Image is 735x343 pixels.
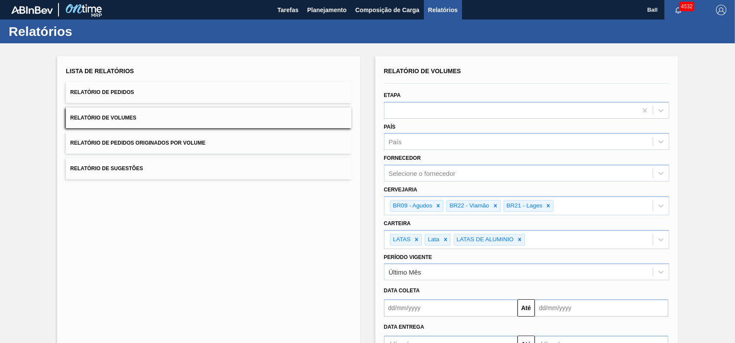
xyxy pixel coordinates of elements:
[66,158,351,179] button: Relatório de Sugestões
[389,269,421,276] div: Último Mês
[307,5,347,15] span: Planejamento
[425,234,440,245] div: Lata
[384,124,396,130] label: País
[517,299,535,317] button: Até
[66,107,351,129] button: Relatório de Volumes
[447,201,490,211] div: BR22 - Viamão
[390,201,434,211] div: BR09 - Agudos
[70,140,205,146] span: Relatório de Pedidos Originados por Volume
[277,5,299,15] span: Tarefas
[384,155,421,161] label: Fornecedor
[389,138,402,146] div: País
[384,254,432,260] label: Período Vigente
[70,89,134,95] span: Relatório de Pedidos
[384,187,417,193] label: Cervejaria
[66,133,351,154] button: Relatório de Pedidos Originados por Volume
[66,82,351,103] button: Relatório de Pedidos
[664,4,692,16] button: Notificações
[428,5,458,15] span: Relatórios
[390,234,412,245] div: LATAS
[70,115,136,121] span: Relatório de Volumes
[384,288,420,294] span: Data coleta
[384,68,461,74] span: Relatório de Volumes
[716,5,726,15] img: Logout
[454,234,515,245] div: LATAS DE ALUMINIO
[355,5,420,15] span: Composição de Carga
[384,92,401,98] label: Etapa
[11,6,53,14] img: TNhmsLtSVTkK8tSr43FrP2fwEKptu5GPRR3wAAAABJRU5ErkJggg==
[66,68,134,74] span: Lista de Relatórios
[384,299,517,317] input: dd/mm/yyyy
[9,26,163,36] h1: Relatórios
[384,324,424,330] span: Data Entrega
[535,299,668,317] input: dd/mm/yyyy
[679,2,694,11] span: 4532
[384,220,411,227] label: Carteira
[504,201,544,211] div: BR21 - Lages
[70,165,143,171] span: Relatório de Sugestões
[389,170,455,177] div: Selecione o fornecedor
